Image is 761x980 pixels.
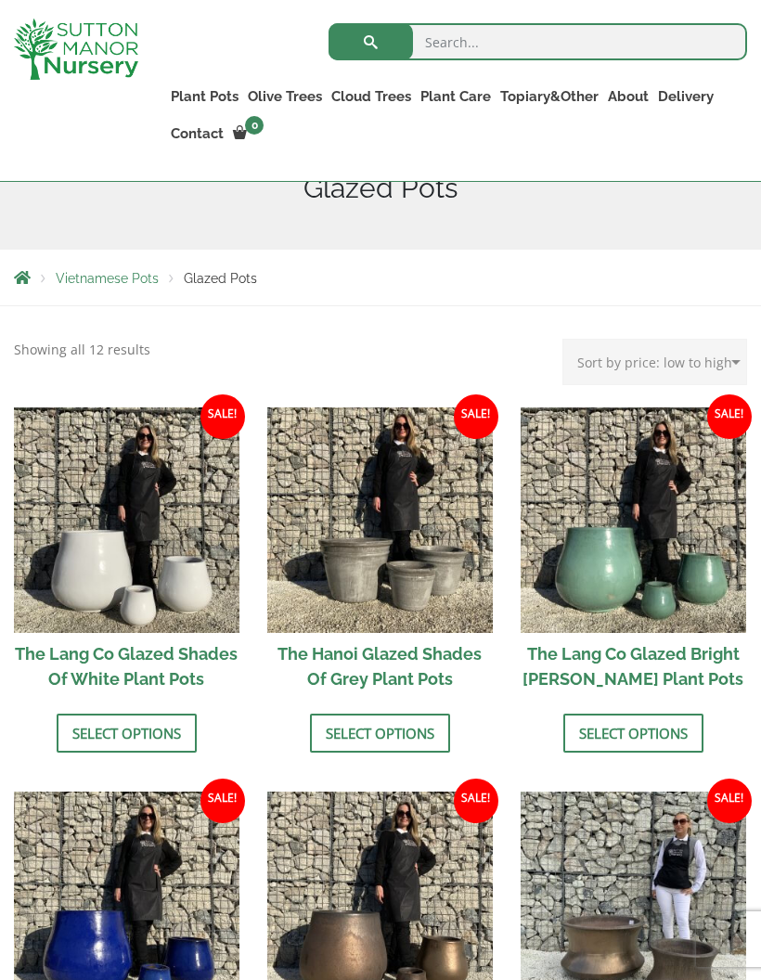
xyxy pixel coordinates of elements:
p: Showing all 12 results [14,339,150,361]
a: Select options for “The Lang Co Glazed Bright Olive Green Plant Pots” [563,714,703,753]
img: The Lang Co Glazed Shades Of White Plant Pots [14,407,239,633]
a: Sale! The Hanoi Glazed Shades Of Grey Plant Pots [267,407,493,700]
img: The Lang Co Glazed Bright Olive Green Plant Pots [521,407,746,633]
h2: The Lang Co Glazed Shades Of White Plant Pots [14,633,239,700]
img: logo [14,19,138,80]
a: Select options for “The Lang Co Glazed Shades Of White Plant Pots” [57,714,197,753]
span: 0 [245,116,264,135]
a: Sale! The Lang Co Glazed Bright [PERSON_NAME] Plant Pots [521,407,746,700]
a: Contact [166,121,228,147]
span: Sale! [707,779,752,823]
span: Sale! [454,394,498,439]
span: Sale! [200,779,245,823]
h1: Glazed Pots [14,172,747,205]
h2: The Lang Co Glazed Bright [PERSON_NAME] Plant Pots [521,633,746,700]
select: Shop order [562,339,747,385]
a: Sale! The Lang Co Glazed Shades Of White Plant Pots [14,407,239,700]
span: Sale! [707,394,752,439]
span: Sale! [454,779,498,823]
a: Plant Care [416,84,496,110]
a: Vietnamese Pots [56,271,159,286]
span: Glazed Pots [184,271,257,286]
a: About [603,84,653,110]
a: Olive Trees [243,84,327,110]
h2: The Hanoi Glazed Shades Of Grey Plant Pots [267,633,493,700]
input: Search... [329,23,747,60]
a: Select options for “The Hanoi Glazed Shades Of Grey Plant Pots” [310,714,450,753]
img: The Hanoi Glazed Shades Of Grey Plant Pots [267,407,493,633]
nav: Breadcrumbs [14,270,747,285]
a: 0 [228,121,269,147]
a: Plant Pots [166,84,243,110]
a: Topiary&Other [496,84,603,110]
span: Sale! [200,394,245,439]
a: Delivery [653,84,718,110]
a: Cloud Trees [327,84,416,110]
